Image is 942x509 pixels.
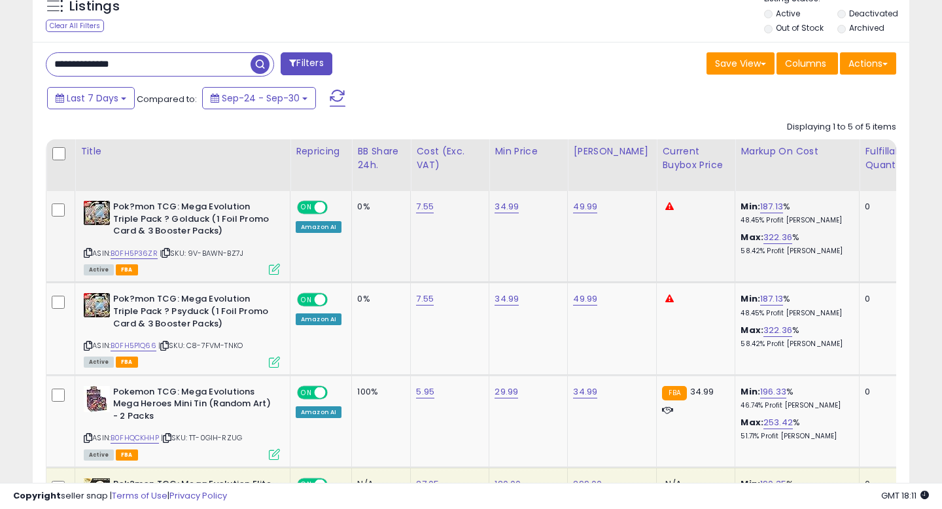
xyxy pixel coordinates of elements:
[84,386,110,412] img: 51arJZqQbwL._SL40_.jpg
[84,293,110,317] img: 515VbAp7U8L._SL40_.jpg
[763,324,792,337] a: 322.36
[763,416,793,429] a: 253.42
[741,401,849,410] p: 46.74% Profit [PERSON_NAME]
[326,202,347,213] span: OFF
[741,385,760,398] b: Min:
[573,200,597,213] a: 49.99
[865,145,910,172] div: Fulfillable Quantity
[741,231,763,243] b: Max:
[840,52,896,75] button: Actions
[776,52,838,75] button: Columns
[357,201,400,213] div: 0%
[706,52,775,75] button: Save View
[573,292,597,306] a: 49.99
[763,231,792,244] a: 322.36
[84,293,280,366] div: ASIN:
[296,406,341,418] div: Amazon AI
[741,201,849,225] div: %
[298,202,315,213] span: ON
[13,489,61,502] strong: Copyright
[111,248,158,259] a: B0FH5P36ZR
[169,489,227,502] a: Privacy Policy
[357,293,400,305] div: 0%
[357,145,405,172] div: BB Share 24h.
[865,386,905,398] div: 0
[326,294,347,306] span: OFF
[741,325,849,349] div: %
[161,432,242,443] span: | SKU: TT-0GIH-RZUG
[111,340,156,351] a: B0FH5P1Q66
[662,386,686,400] small: FBA
[865,293,905,305] div: 0
[298,294,315,306] span: ON
[741,293,849,317] div: %
[865,201,905,213] div: 0
[573,385,597,398] a: 34.99
[741,340,849,349] p: 58.42% Profit [PERSON_NAME]
[80,145,285,158] div: Title
[222,92,300,105] span: Sep-24 - Sep-30
[741,232,849,256] div: %
[202,87,316,109] button: Sep-24 - Sep-30
[416,200,434,213] a: 7.55
[785,57,826,70] span: Columns
[760,200,783,213] a: 187.13
[112,489,167,502] a: Terms of Use
[741,200,760,213] b: Min:
[741,432,849,441] p: 51.71% Profit [PERSON_NAME]
[741,309,849,318] p: 48.45% Profit [PERSON_NAME]
[84,264,114,275] span: All listings currently available for purchase on Amazon
[116,449,138,461] span: FBA
[296,145,346,158] div: Repricing
[84,357,114,368] span: All listings currently available for purchase on Amazon
[116,264,138,275] span: FBA
[849,8,898,19] label: Deactivated
[741,324,763,336] b: Max:
[741,386,849,410] div: %
[690,385,714,398] span: 34.99
[84,201,280,273] div: ASIN:
[760,292,783,306] a: 187.13
[416,385,434,398] a: 5.95
[111,432,159,444] a: B0FHQCKHHP
[298,387,315,398] span: ON
[296,221,341,233] div: Amazon AI
[416,145,483,172] div: Cost (Exc. VAT)
[84,386,280,459] div: ASIN:
[776,8,800,19] label: Active
[13,490,227,502] div: seller snap | |
[47,87,135,109] button: Last 7 Days
[741,216,849,225] p: 48.45% Profit [PERSON_NAME]
[741,247,849,256] p: 58.42% Profit [PERSON_NAME]
[113,293,272,333] b: Pok?mon TCG: Mega Evolution Triple Pack ? Psyduck (1 Foil Promo Card & 3 Booster Packs)
[849,22,884,33] label: Archived
[881,489,929,502] span: 2025-10-10 18:11 GMT
[357,386,400,398] div: 100%
[113,201,272,241] b: Pok?mon TCG: Mega Evolution Triple Pack ? Golduck (1 Foil Promo Card & 3 Booster Packs)
[741,292,760,305] b: Min:
[416,292,434,306] a: 7.55
[573,145,651,158] div: [PERSON_NAME]
[113,386,272,426] b: Pokemon TCG: Mega Evolutions Mega Heroes Mini Tin (Random Art) - 2 Packs
[735,139,860,191] th: The percentage added to the cost of goods (COGS) that forms the calculator for Min & Max prices.
[741,145,854,158] div: Markup on Cost
[46,20,104,32] div: Clear All Filters
[760,385,786,398] a: 196.33
[495,145,562,158] div: Min Price
[662,145,729,172] div: Current Buybox Price
[158,340,243,351] span: | SKU: C8-7FVM-TNKO
[137,93,197,105] span: Compared to:
[160,248,243,258] span: | SKU: 9V-BAWN-BZ7J
[741,416,763,429] b: Max:
[84,201,110,225] img: 51Y+QG6YXyL._SL40_.jpg
[776,22,824,33] label: Out of Stock
[495,200,519,213] a: 34.99
[281,52,332,75] button: Filters
[495,292,519,306] a: 34.99
[296,313,341,325] div: Amazon AI
[326,387,347,398] span: OFF
[787,121,896,133] div: Displaying 1 to 5 of 5 items
[67,92,118,105] span: Last 7 Days
[495,385,518,398] a: 29.99
[116,357,138,368] span: FBA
